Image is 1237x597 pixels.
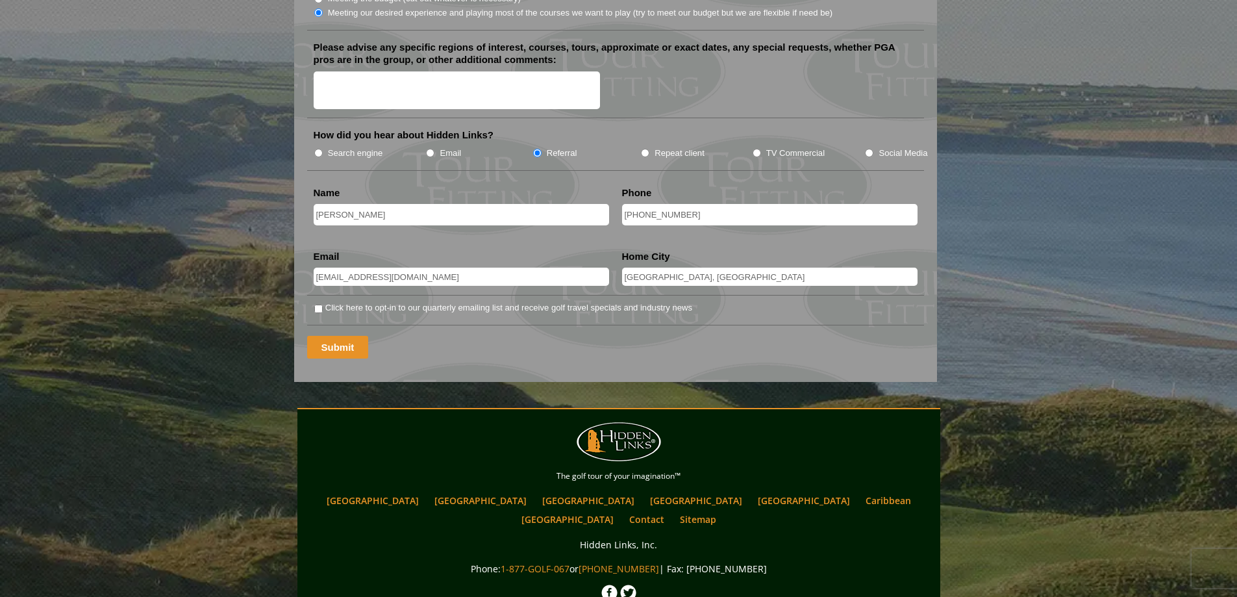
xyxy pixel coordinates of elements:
[328,6,833,19] label: Meeting our desired experience and playing most of the courses we want to play (try to meet our b...
[766,147,825,160] label: TV Commercial
[879,147,927,160] label: Social Media
[501,563,569,575] a: 1-877-GOLF-067
[643,491,749,510] a: [GEOGRAPHIC_DATA]
[515,510,620,529] a: [GEOGRAPHIC_DATA]
[301,537,937,553] p: Hidden Links, Inc.
[314,41,918,66] label: Please advise any specific regions of interest, courses, tours, approximate or exact dates, any s...
[655,147,705,160] label: Repeat client
[320,491,425,510] a: [GEOGRAPHIC_DATA]
[301,469,937,483] p: The golf tour of your imagination™
[314,129,494,142] label: How did you hear about Hidden Links?
[314,186,340,199] label: Name
[325,301,692,314] label: Click here to opt-in to our quarterly emailing list and receive golf travel specials and industry...
[440,147,461,160] label: Email
[751,491,856,510] a: [GEOGRAPHIC_DATA]
[314,250,340,263] label: Email
[547,147,577,160] label: Referral
[622,186,652,199] label: Phone
[623,510,671,529] a: Contact
[859,491,918,510] a: Caribbean
[301,561,937,577] p: Phone: or | Fax: [PHONE_NUMBER]
[328,147,383,160] label: Search engine
[307,336,369,359] input: Submit
[579,563,659,575] a: [PHONE_NUMBER]
[673,510,723,529] a: Sitemap
[536,491,641,510] a: [GEOGRAPHIC_DATA]
[428,491,533,510] a: [GEOGRAPHIC_DATA]
[622,250,670,263] label: Home City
